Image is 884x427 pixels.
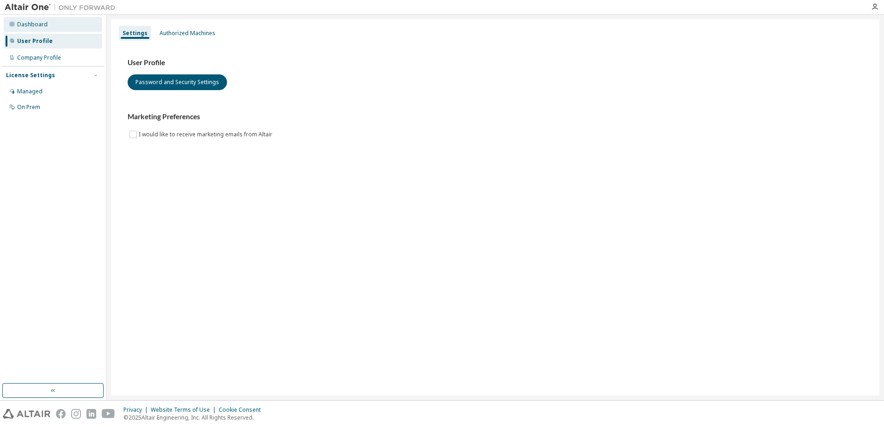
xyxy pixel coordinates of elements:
div: Cookie Consent [219,406,266,414]
img: altair_logo.svg [3,409,50,419]
h3: Marketing Preferences [128,112,863,122]
p: © 2025 Altair Engineering, Inc. All Rights Reserved. [123,414,266,421]
img: instagram.svg [71,409,81,419]
div: Authorized Machines [160,30,215,37]
div: Website Terms of Use [151,406,219,414]
img: facebook.svg [56,409,66,419]
div: Privacy [123,406,151,414]
h3: User Profile [128,58,863,67]
img: Altair One [5,3,120,12]
div: License Settings [6,72,55,79]
div: Settings [123,30,147,37]
img: linkedin.svg [86,409,96,419]
label: I would like to receive marketing emails from Altair [139,129,274,140]
div: Company Profile [17,54,61,61]
div: User Profile [17,37,53,45]
div: On Prem [17,104,40,111]
div: Managed [17,88,43,95]
img: youtube.svg [102,409,115,419]
button: Password and Security Settings [128,74,227,90]
div: Dashboard [17,21,48,28]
